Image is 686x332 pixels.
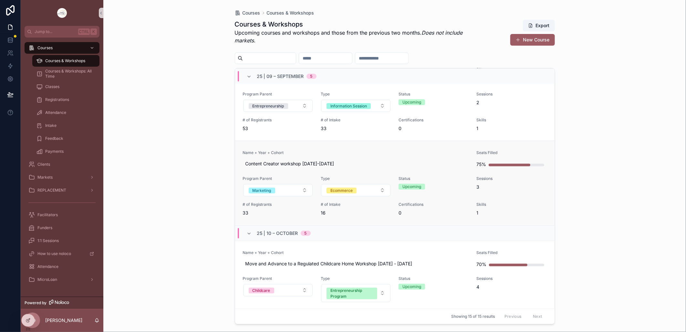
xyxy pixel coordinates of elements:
div: Ecommerce [330,188,353,194]
a: Courses & Workshops: All Time [32,68,99,80]
span: 1 [476,210,546,216]
span: Courses [37,45,53,50]
span: REPLACEMENT [37,188,66,193]
span: Attendance [45,110,66,115]
div: 5 [305,231,307,236]
span: Powered by [25,300,47,305]
span: Skills [476,308,546,313]
span: Content Creator workshop [DATE]-[DATE] [245,160,466,167]
div: Information Session [330,103,367,109]
a: REPLACEMENT [25,184,99,196]
a: Courses [235,10,260,16]
a: Classes [32,81,99,93]
div: Upcoming [402,184,421,190]
a: 1:1 Sessions [25,235,99,247]
span: Courses & Workshops [45,58,85,63]
span: # of Registrants [243,202,313,207]
span: Type [321,176,391,181]
span: Attendance [37,264,58,269]
a: Intake [32,120,99,131]
span: Ctrl [78,28,90,35]
button: Select Button [243,284,313,296]
span: Status [399,92,469,97]
button: New Course [510,34,555,46]
span: 1 [476,125,546,132]
button: Select Button [243,100,313,112]
a: Payments [32,146,99,157]
span: 0 [399,125,469,132]
span: Intake [45,123,57,128]
div: scrollable content [21,38,103,294]
a: Markets [25,172,99,183]
span: Skills [476,117,546,123]
span: Sessions [476,92,546,97]
a: Clients [25,159,99,170]
span: Seats Filled [476,250,546,255]
span: Showing 15 of 15 results [451,314,495,319]
span: Program Parent [243,92,313,97]
p: [PERSON_NAME] [45,317,82,324]
button: Export [523,20,555,31]
div: 70% [476,258,486,271]
div: Upcoming [402,284,421,290]
a: Courses & Workshops [32,55,99,67]
span: 53 [243,125,313,132]
a: Attendance [25,261,99,272]
span: 33 [243,210,313,216]
span: Payments [45,149,64,154]
span: Jump to... [35,29,76,34]
p: Upcoming courses and workshops and those from the previous two months. [235,29,474,44]
span: Sessions [476,176,546,181]
a: Attendance [32,107,99,118]
span: 1:1 Sessions [37,238,59,243]
span: Courses [243,10,260,16]
div: 5 [310,74,313,79]
a: How to use noloco [25,248,99,260]
div: Upcoming [402,99,421,105]
span: Funders [37,225,52,230]
span: MicroLoan [37,277,57,282]
button: Jump to...CtrlK [25,26,99,38]
span: How to use noloco [37,251,71,256]
a: MicroLoan [25,274,99,285]
a: Name + Year + CohortFundamentals of Business Plan [DATE] - [DATE]Seats Filled66%Program ParentSel... [235,56,555,141]
span: # of Intake [321,308,391,313]
span: 16 [321,210,391,216]
div: Childcare [253,288,270,293]
span: 2 [476,99,546,106]
span: Program Parent [243,176,313,181]
span: 0 [399,210,469,216]
button: Select Button [243,184,313,196]
a: Courses [25,42,99,54]
span: Name + Year + Cohort [243,150,469,155]
span: Markets [37,175,53,180]
a: Courses & Workshops [267,10,314,16]
span: Certifications [399,202,469,207]
span: Move and Advance to a Regulated Childcare Home Workshop [DATE] - [DATE] [245,260,466,267]
span: Name + Year + Cohort [243,250,469,255]
span: Certifications [399,117,469,123]
div: Entrepreneurship [253,103,284,109]
span: Sessions [476,276,546,281]
span: Status [399,176,469,181]
span: 33 [321,125,391,132]
a: Facilitators [25,209,99,221]
span: Clients [37,162,50,167]
span: Facilitators [37,212,58,217]
span: K [91,29,96,34]
em: Does not include markets. [235,29,463,44]
span: # of Intake [321,202,391,207]
span: Courses & Workshops: All Time [45,69,93,79]
span: Skills [476,202,546,207]
span: Classes [45,84,59,89]
div: 75% [476,158,486,171]
span: # of Intake [321,117,391,123]
span: 25 | 10 – October [257,230,298,237]
span: Type [321,92,391,97]
a: Feedback [32,133,99,144]
span: Status [399,276,469,281]
h1: Courses & Workshops [235,20,474,29]
img: App logo [57,8,67,18]
span: # of Registrants [243,308,313,313]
